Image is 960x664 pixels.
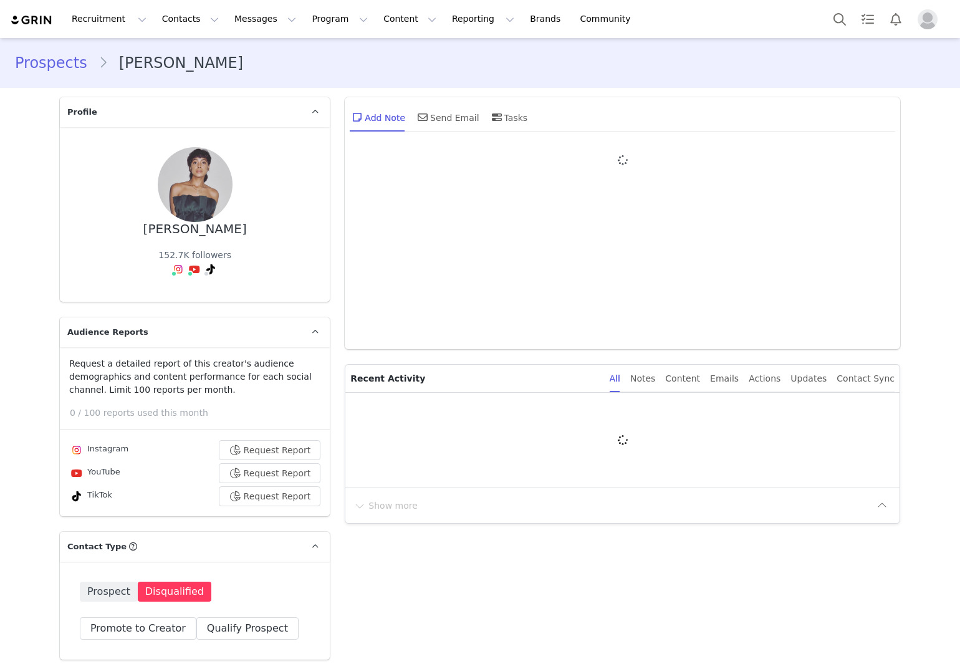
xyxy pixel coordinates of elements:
p: Request a detailed report of this creator's audience demographics and content performance for eac... [69,357,320,397]
div: TikTok [69,489,112,504]
img: placeholder-profile.jpg [918,9,938,29]
div: Emails [710,365,739,393]
span: Audience Reports [67,326,148,339]
div: Add Note [350,102,405,132]
button: Request Report [219,486,321,506]
div: Actions [749,365,780,393]
div: Updates [790,365,827,393]
p: Recent Activity [350,365,599,392]
a: Prospects [15,52,98,74]
button: Recruitment [64,5,154,33]
img: grin logo [10,14,54,26]
button: Content [376,5,444,33]
div: 152.7K followers [158,249,231,262]
a: Tasks [854,5,881,33]
div: [PERSON_NAME] [143,222,247,236]
div: All [610,365,620,393]
span: Prospect [80,582,138,602]
a: Community [573,5,644,33]
button: Profile [910,9,950,29]
div: Contact Sync [837,365,895,393]
button: Program [304,5,375,33]
div: Notes [630,365,655,393]
button: Reporting [444,5,522,33]
span: Profile [67,106,97,118]
img: instagram.svg [173,264,183,274]
span: Contact Type [67,541,127,553]
p: 0 / 100 reports used this month [70,407,330,420]
button: Request Report [219,440,321,460]
button: Request Report [219,463,321,483]
img: 5b6b69e2-faee-40c0-a6be-4abf4a8a81a8.jpg [158,147,233,222]
button: Messages [227,5,304,33]
button: Notifications [882,5,910,33]
button: Search [826,5,853,33]
button: Show more [353,496,418,516]
span: Disqualified [138,582,211,602]
div: Content [665,365,700,393]
div: YouTube [69,466,120,481]
button: Contacts [155,5,226,33]
div: Instagram [69,443,128,458]
div: Send Email [415,102,479,132]
button: Qualify Prospect [196,617,299,640]
img: instagram.svg [72,445,82,455]
div: Tasks [489,102,528,132]
a: Brands [522,5,572,33]
button: Promote to Creator [80,617,196,640]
